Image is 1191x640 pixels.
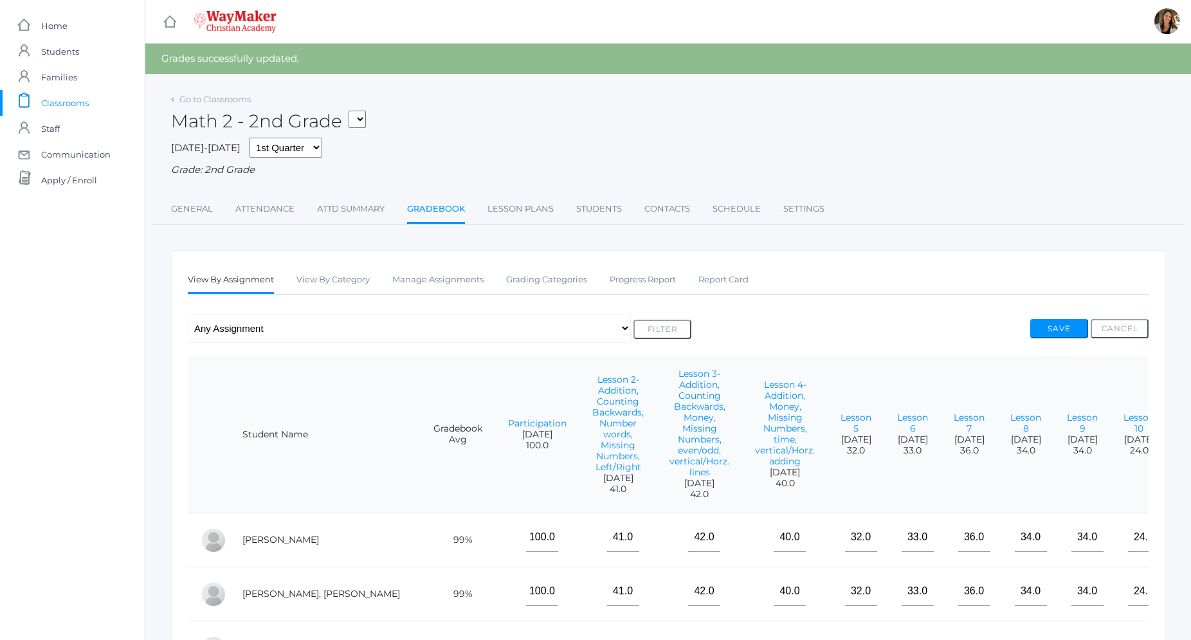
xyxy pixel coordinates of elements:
a: Lesson 2- Addition, Counting Backwards, Number words, Missing Numbers, Left/Right [592,374,644,473]
button: Save [1030,319,1088,338]
a: [PERSON_NAME], [PERSON_NAME] [242,588,400,599]
td: 99% [421,513,495,567]
button: Filter [633,320,691,339]
div: Sullivan Clyne [201,581,226,607]
a: Report Card [698,267,749,293]
a: Participation [508,417,567,429]
span: [DATE] [755,467,815,478]
a: Lesson 8 [1010,412,1041,434]
a: Lesson 9 [1067,412,1098,434]
span: [DATE] [841,434,871,445]
span: [DATE] [592,473,644,484]
a: Lesson 10 [1123,412,1154,434]
span: Home [41,13,68,39]
span: [DATE] [669,478,729,489]
div: Graham Bassett [201,527,226,553]
span: Staff [41,116,60,142]
img: 4_waymaker-logo-stack-white.png [194,10,277,33]
span: [DATE] [1067,434,1098,445]
a: Grading Categories [506,267,587,293]
a: [PERSON_NAME] [242,534,319,545]
span: 24.0 [1123,445,1154,456]
span: [DATE] [508,429,567,440]
span: 34.0 [1067,445,1098,456]
a: Attd Summary [317,196,385,222]
a: Lesson 4- Addition, Money, Missing Numbers, time, vertical/Horz. adding [755,379,815,467]
button: Cancel [1091,319,1149,338]
span: 34.0 [1010,445,1041,456]
span: 41.0 [592,484,644,495]
a: Lesson Plans [487,196,554,222]
span: Communication [41,142,111,167]
span: 100.0 [508,440,567,451]
a: Lesson 6 [897,412,928,434]
a: Progress Report [610,267,676,293]
span: Classrooms [41,90,89,116]
a: Schedule [713,196,761,222]
span: 33.0 [897,445,928,456]
a: Attendance [235,196,295,222]
a: Settings [783,196,824,222]
a: General [171,196,213,222]
span: [DATE] [1010,434,1041,445]
span: 40.0 [755,478,815,489]
a: Lesson 7 [954,412,985,434]
div: Grade: 2nd Grade [171,163,1165,178]
span: Apply / Enroll [41,167,97,193]
span: 36.0 [954,445,985,456]
span: Students [41,39,79,64]
a: Manage Assignments [392,267,484,293]
th: Student Name [230,356,421,513]
span: [DATE] [954,434,985,445]
td: 99% [421,567,495,621]
span: [DATE] [1123,434,1154,445]
div: Amber Farnes [1154,8,1180,34]
span: 32.0 [841,445,871,456]
span: Families [41,64,77,90]
a: Contacts [644,196,690,222]
a: View By Category [296,267,370,293]
a: Lesson 3- Addition, Counting Backwards, Money, Missing Numbers, even/odd, vertical/Horz. lines [669,368,729,478]
span: 42.0 [669,489,729,500]
h2: Math 2 - 2nd Grade [171,111,366,131]
a: Lesson 5 [841,412,871,434]
th: Gradebook Avg [421,356,495,513]
a: Gradebook [407,196,465,224]
div: Grades successfully updated. [145,44,1191,74]
a: Students [576,196,622,222]
a: Go to Classrooms [179,94,251,104]
span: [DATE]-[DATE] [171,142,241,154]
a: View By Assignment [188,267,274,295]
span: [DATE] [897,434,928,445]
